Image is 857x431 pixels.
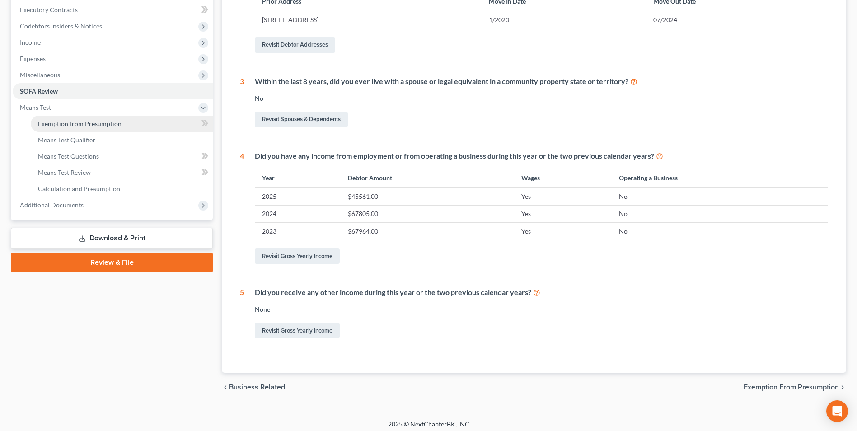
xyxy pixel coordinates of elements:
span: Additional Documents [20,201,84,209]
th: Debtor Amount [341,168,514,187]
a: Means Test Questions [31,148,213,164]
th: Year [255,168,340,187]
i: chevron_right [839,384,846,391]
i: chevron_left [222,384,229,391]
td: $45561.00 [341,188,514,205]
a: Exemption from Presumption [31,116,213,132]
span: Means Test Review [38,169,91,176]
span: Means Test Questions [38,152,99,160]
div: Did you have any income from employment or from operating a business during this year or the two ... [255,151,828,161]
span: Expenses [20,55,46,62]
a: Revisit Debtor Addresses [255,37,335,53]
td: [STREET_ADDRESS] [255,11,482,28]
span: Means Test [20,103,51,111]
td: $67805.00 [341,205,514,222]
td: No [612,223,828,240]
th: Wages [514,168,612,187]
div: Open Intercom Messenger [826,400,848,422]
th: Operating a Business [612,168,828,187]
span: Executory Contracts [20,6,78,14]
button: chevron_left Business Related [222,384,285,391]
div: 4 [240,151,244,266]
a: Revisit Gross Yearly Income [255,323,340,338]
div: Within the last 8 years, did you ever live with a spouse or legal equivalent in a community prope... [255,76,828,87]
span: Miscellaneous [20,71,60,79]
span: Business Related [229,384,285,391]
div: None [255,305,828,314]
a: Download & Print [11,228,213,249]
a: Calculation and Presumption [31,181,213,197]
span: SOFA Review [20,87,58,95]
div: No [255,94,828,103]
span: Income [20,38,41,46]
td: No [612,188,828,205]
td: 1/2020 [482,11,646,28]
button: Exemption from Presumption chevron_right [744,384,846,391]
td: 07/2024 [646,11,828,28]
a: Executory Contracts [13,2,213,18]
td: 2023 [255,223,340,240]
div: 5 [240,287,244,340]
a: Revisit Gross Yearly Income [255,248,340,264]
td: Yes [514,188,612,205]
a: Review & File [11,253,213,272]
a: Revisit Spouses & Dependents [255,112,348,127]
div: 3 [240,76,244,129]
span: Codebtors Insiders & Notices [20,22,102,30]
span: Means Test Qualifier [38,136,95,144]
a: SOFA Review [13,83,213,99]
a: Means Test Qualifier [31,132,213,148]
span: Exemption from Presumption [38,120,122,127]
span: Exemption from Presumption [744,384,839,391]
td: 2025 [255,188,340,205]
a: Means Test Review [31,164,213,181]
td: $67964.00 [341,223,514,240]
td: Yes [514,223,612,240]
span: Calculation and Presumption [38,185,120,192]
td: No [612,205,828,222]
td: Yes [514,205,612,222]
div: Did you receive any other income during this year or the two previous calendar years? [255,287,828,298]
td: 2024 [255,205,340,222]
